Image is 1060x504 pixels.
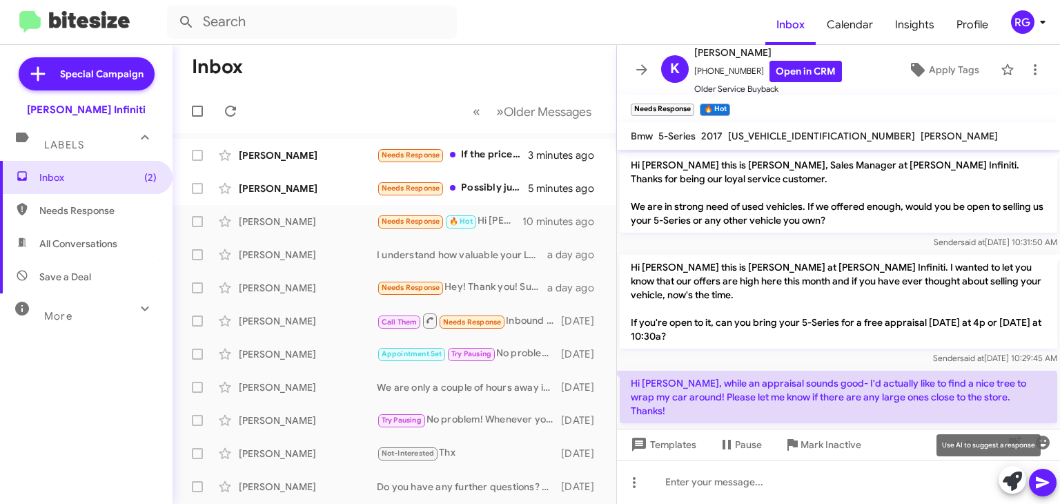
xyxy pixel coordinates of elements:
[39,204,157,217] span: Needs Response
[377,147,528,163] div: If the price is fair yes
[561,314,605,328] div: [DATE]
[735,432,762,457] span: Pause
[449,217,473,226] span: 🔥 Hot
[239,215,377,229] div: [PERSON_NAME]
[465,97,600,126] nav: Page navigation example
[451,349,491,358] span: Try Pausing
[239,182,377,195] div: [PERSON_NAME]
[377,346,561,362] div: No problem! When you're back in town, let me know a good time to connect. Looking forward to help...
[528,148,605,162] div: 3 minutes ago
[377,248,547,262] div: I understand how valuable your Land Cruiser is! We’re all about providing fair appraisals based o...
[694,61,842,82] span: [PHONE_NUMBER]
[960,353,984,363] span: said at
[239,148,377,162] div: [PERSON_NAME]
[1011,10,1034,34] div: RG
[929,57,979,82] span: Apply Tags
[892,57,994,82] button: Apply Tags
[945,5,999,45] a: Profile
[561,380,605,394] div: [DATE]
[547,248,605,262] div: a day ago
[620,255,1057,349] p: Hi [PERSON_NAME] this is [PERSON_NAME] at [PERSON_NAME] Infiniti. I wanted to let you know that o...
[39,171,157,184] span: Inbox
[382,283,440,292] span: Needs Response
[382,151,440,159] span: Needs Response
[773,432,872,457] button: Mark Inactive
[377,280,547,295] div: Hey! Thank you! Sure, I'm interested!
[377,180,528,196] div: Possibly just not sure what I want next
[496,103,504,120] span: »
[382,449,435,458] span: Not-Interested
[816,5,884,45] a: Calendar
[39,237,117,251] span: All Conversations
[464,97,489,126] button: Previous
[961,237,985,247] span: said at
[670,58,680,80] span: K
[528,182,605,195] div: 5 minutes ago
[561,480,605,494] div: [DATE]
[382,217,440,226] span: Needs Response
[239,314,377,328] div: [PERSON_NAME]
[547,281,605,295] div: a day ago
[488,97,600,126] button: Next
[239,480,377,494] div: [PERSON_NAME]
[694,82,842,96] span: Older Service Buyback
[620,427,692,438] span: [DATE] 10:33:44 AM
[999,10,1045,34] button: RG
[382,349,442,358] span: Appointment Set
[631,130,653,142] span: Bmw
[700,104,729,116] small: 🔥 Hot
[443,318,502,327] span: Needs Response
[504,104,591,119] span: Older Messages
[728,130,915,142] span: [US_VEHICLE_IDENTIFICATION_NUMBER]
[801,432,861,457] span: Mark Inactive
[144,171,157,184] span: (2)
[620,153,1057,233] p: Hi [PERSON_NAME] this is [PERSON_NAME], Sales Manager at [PERSON_NAME] Infiniti. Thanks for being...
[239,281,377,295] div: [PERSON_NAME]
[561,347,605,361] div: [DATE]
[936,434,1041,456] div: Use AI to suggest a response
[620,371,1057,423] p: Hi [PERSON_NAME], while an appraisal sounds good- I'd actually like to find a nice tree to wrap m...
[27,103,146,117] div: [PERSON_NAME] Infiniti
[239,414,377,427] div: [PERSON_NAME]
[382,184,440,193] span: Needs Response
[377,445,561,461] div: Thx
[377,412,561,428] div: No problem! Whenever you're ready to explore options or have questions, just reach out. We're her...
[39,270,91,284] span: Save a Deal
[239,447,377,461] div: [PERSON_NAME]
[934,237,1057,247] span: Sender [DATE] 10:31:50 AM
[44,139,84,151] span: Labels
[377,480,561,494] div: Do you have any further questions? Are you still in the market for a vehicle?
[658,130,696,142] span: 5-Series
[522,215,605,229] div: 10 minutes ago
[765,5,816,45] a: Inbox
[707,432,773,457] button: Pause
[921,130,998,142] span: [PERSON_NAME]
[933,353,1057,363] span: Sender [DATE] 10:29:45 AM
[44,310,72,322] span: More
[617,432,707,457] button: Templates
[167,6,457,39] input: Search
[561,414,605,427] div: [DATE]
[377,312,561,329] div: Inbound Call
[382,318,418,327] span: Call Them
[239,248,377,262] div: [PERSON_NAME]
[377,380,561,394] div: We are only a couple of hours away in [GEOGRAPHIC_DATA]. Which package are you looking for?
[239,347,377,361] div: [PERSON_NAME]
[19,57,155,90] a: Special Campaign
[701,130,723,142] span: 2017
[377,213,522,229] div: Hi [PERSON_NAME], while an appraisal sounds good- I'd actually like to find a nice tree to wrap m...
[382,416,422,425] span: Try Pausing
[694,44,842,61] span: [PERSON_NAME]
[631,104,694,116] small: Needs Response
[192,56,243,78] h1: Inbox
[561,447,605,461] div: [DATE]
[884,5,945,45] a: Insights
[239,380,377,394] div: [PERSON_NAME]
[60,67,144,81] span: Special Campaign
[473,103,480,120] span: «
[628,432,696,457] span: Templates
